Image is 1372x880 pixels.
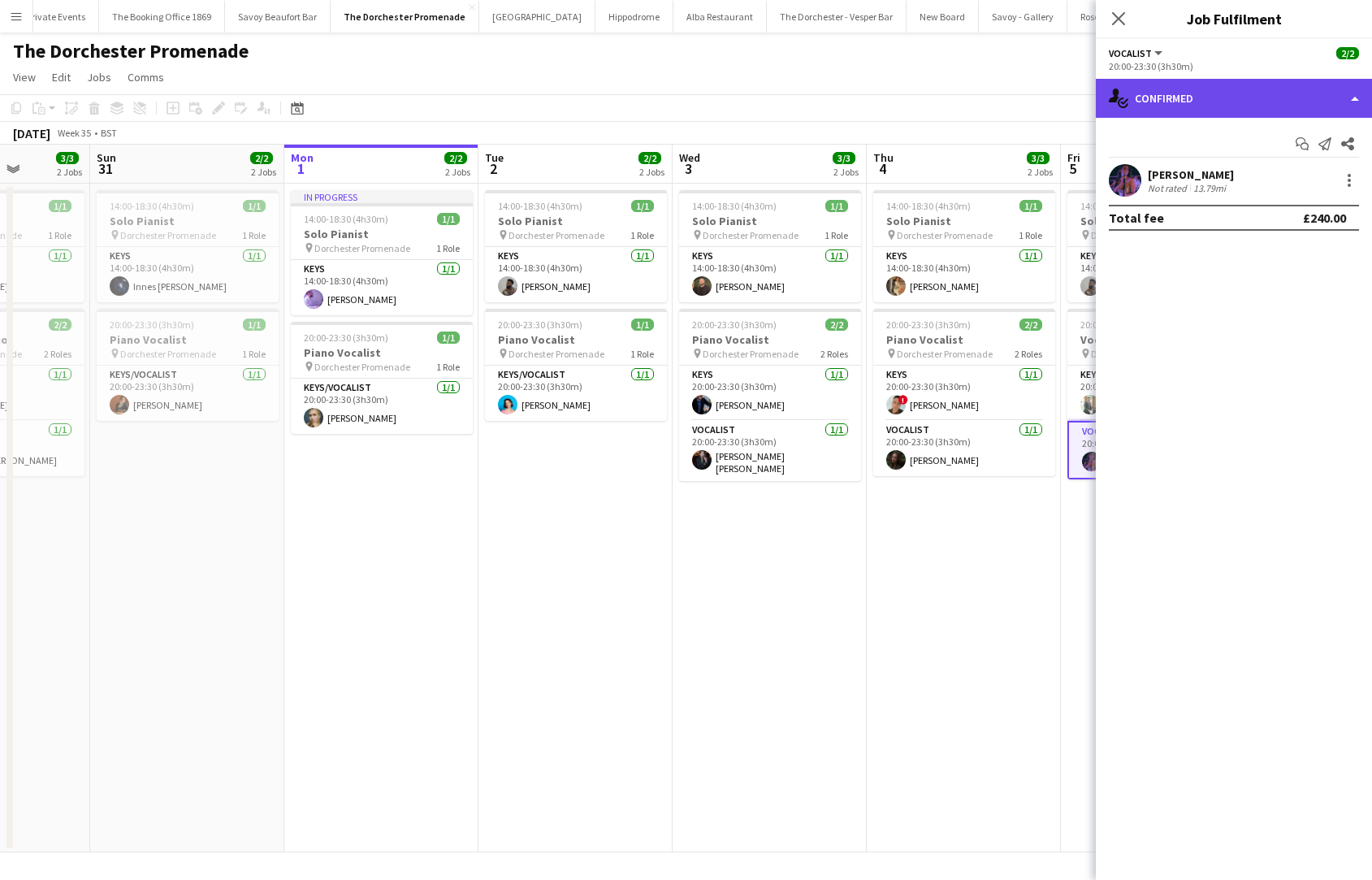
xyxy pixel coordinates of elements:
[48,229,71,241] span: 1 Role
[873,214,1055,228] h3: Solo Pianist
[483,159,504,178] span: 2
[97,366,279,421] app-card-role: Keys/Vocalist1/120:00-23:30 (3h30m)[PERSON_NAME]
[1080,200,1165,212] span: 14:00-18:30 (4h30m)
[1019,200,1042,212] span: 1/1
[1067,309,1249,479] app-job-card: 20:00-23:30 (3h30m)2/2Vocal / Piano Duo Dorchester Promenade2 RolesKeys1/120:00-23:30 (3h30m)[PER...
[679,150,700,165] span: Wed
[52,70,71,85] span: Edit
[825,319,848,331] span: 2/2
[1067,214,1249,228] h3: Solo Pianist
[49,319,71,331] span: 2/2
[630,229,654,241] span: 1 Role
[121,67,171,88] a: Comms
[897,229,993,241] span: Dorchester Promenade
[1091,348,1187,360] span: Dorchester Promenade
[304,332,388,344] span: 20:00-23:30 (3h30m)
[679,214,861,228] h3: Solo Pianist
[243,200,266,212] span: 1/1
[703,348,799,360] span: Dorchester Promenade
[444,152,467,164] span: 2/2
[291,260,473,315] app-card-role: Keys1/114:00-18:30 (4h30m)[PERSON_NAME]
[479,1,595,33] button: [GEOGRAPHIC_DATA]
[703,229,799,241] span: Dorchester Promenade
[1091,229,1187,241] span: Dorchester Promenade
[873,332,1055,347] h3: Piano Vocalist
[1019,229,1042,241] span: 1 Role
[1067,150,1080,165] span: Fri
[498,200,582,212] span: 14:00-18:30 (4h30m)
[1109,210,1164,226] div: Total fee
[243,319,266,331] span: 1/1
[1067,1,1227,33] button: Rosewood [GEOGRAPHIC_DATA]
[1065,159,1080,178] span: 5
[97,190,279,302] app-job-card: 14:00-18:30 (4h30m)1/1Solo Pianist Dorchester Promenade1 RoleKeys1/114:00-18:30 (4h30m)Innes [PER...
[1080,319,1165,331] span: 20:00-23:30 (3h30m)
[1019,319,1042,331] span: 2/2
[679,247,861,302] app-card-role: Keys1/114:00-18:30 (4h30m)[PERSON_NAME]
[886,200,971,212] span: 14:00-18:30 (4h30m)
[80,67,118,88] a: Jobs
[225,1,331,33] button: Savoy Beaufort Bar
[1067,332,1249,347] h3: Vocal / Piano Duo
[485,332,667,347] h3: Piano Vocalist
[331,1,479,33] button: The Dorchester Promenade
[679,332,861,347] h3: Piano Vocalist
[509,229,604,241] span: Dorchester Promenade
[595,1,673,33] button: Hippodrome
[485,190,667,302] app-job-card: 14:00-18:30 (4h30m)1/1Solo Pianist Dorchester Promenade1 RoleKeys1/114:00-18:30 (4h30m)[PERSON_NAME]
[1190,182,1229,194] div: 13.79mi
[673,1,767,33] button: Alba Restaurant
[49,200,71,212] span: 1/1
[679,190,861,302] app-job-card: 14:00-18:30 (4h30m)1/1Solo Pianist Dorchester Promenade1 RoleKeys1/114:00-18:30 (4h30m)[PERSON_NAME]
[437,332,460,344] span: 1/1
[907,1,979,33] button: New Board
[97,332,279,347] h3: Piano Vocalist
[1109,47,1165,59] button: Vocalist
[873,421,1055,476] app-card-role: Vocalist1/120:00-23:30 (3h30m)[PERSON_NAME]
[97,309,279,421] div: 20:00-23:30 (3h30m)1/1Piano Vocalist Dorchester Promenade1 RoleKeys/Vocalist1/120:00-23:30 (3h30m...
[120,348,216,360] span: Dorchester Promenade
[1028,166,1053,178] div: 2 Jobs
[291,322,473,434] app-job-card: 20:00-23:30 (3h30m)1/1Piano Vocalist Dorchester Promenade1 RoleKeys/Vocalist1/120:00-23:30 (3h30m...
[485,309,667,421] div: 20:00-23:30 (3h30m)1/1Piano Vocalist Dorchester Promenade1 RoleKeys/Vocalist1/120:00-23:30 (3h30m...
[54,127,94,139] span: Week 35
[873,366,1055,421] app-card-role: Keys1/120:00-23:30 (3h30m)![PERSON_NAME]
[6,67,42,88] a: View
[14,1,99,33] button: Private Events
[128,70,164,85] span: Comms
[56,152,79,164] span: 3/3
[445,166,470,178] div: 2 Jobs
[498,319,582,331] span: 20:00-23:30 (3h30m)
[314,361,410,373] span: Dorchester Promenade
[437,213,460,225] span: 1/1
[886,319,971,331] span: 20:00-23:30 (3h30m)
[485,247,667,302] app-card-role: Keys1/114:00-18:30 (4h30m)[PERSON_NAME]
[679,309,861,481] app-job-card: 20:00-23:30 (3h30m)2/2Piano Vocalist Dorchester Promenade2 RolesKeys1/120:00-23:30 (3h30m)[PERSON...
[1148,182,1190,194] div: Not rated
[824,229,848,241] span: 1 Role
[898,395,908,405] span: !
[291,190,473,315] app-job-card: In progress14:00-18:30 (4h30m)1/1Solo Pianist Dorchester Promenade1 RoleKeys1/114:00-18:30 (4h30m...
[304,213,388,225] span: 14:00-18:30 (4h30m)
[291,227,473,241] h3: Solo Pianist
[873,150,894,165] span: Thu
[833,152,855,164] span: 3/3
[13,125,50,141] div: [DATE]
[485,150,504,165] span: Tue
[871,159,894,178] span: 4
[873,190,1055,302] app-job-card: 14:00-18:30 (4h30m)1/1Solo Pianist Dorchester Promenade1 RoleKeys1/114:00-18:30 (4h30m)[PERSON_NAME]
[1096,79,1372,118] div: Confirmed
[692,200,777,212] span: 14:00-18:30 (4h30m)
[1067,247,1249,302] app-card-role: Keys1/114:00-18:30 (4h30m)[PERSON_NAME]
[1109,60,1359,72] div: 20:00-23:30 (3h30m)
[13,70,36,85] span: View
[94,159,116,178] span: 31
[101,127,117,139] div: BST
[873,309,1055,476] app-job-card: 20:00-23:30 (3h30m)2/2Piano Vocalist Dorchester Promenade2 RolesKeys1/120:00-23:30 (3h30m)![PERSO...
[288,159,314,178] span: 1
[873,247,1055,302] app-card-role: Keys1/114:00-18:30 (4h30m)[PERSON_NAME]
